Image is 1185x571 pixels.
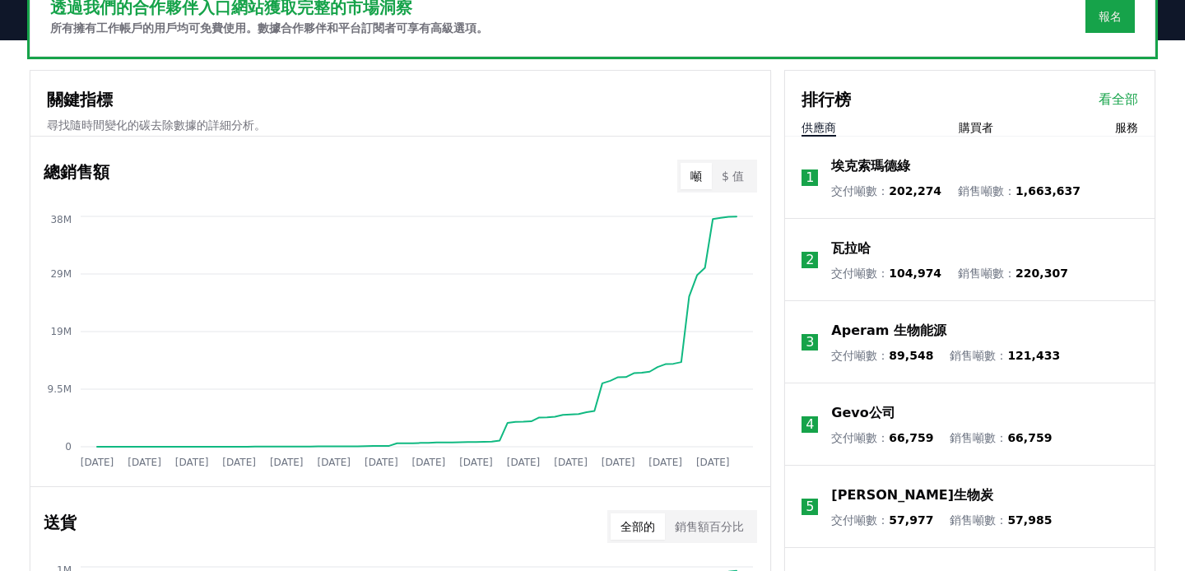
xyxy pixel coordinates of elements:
font: 57,977 [889,513,933,527]
font: 噸 [690,169,702,183]
tspan: 0 [65,441,72,453]
font: 銷售噸數 [950,513,996,527]
font: ： [1004,184,1015,197]
font: 銷售噸數 [950,431,996,444]
tspan: 19M [50,326,72,337]
tspan: [DATE] [554,457,588,468]
font: 報名 [1099,10,1122,23]
a: Gevo公司 [831,403,895,423]
font: $ 值 [722,169,744,183]
font: 全部的 [620,520,655,533]
font: 購買者 [959,121,993,134]
a: 報名 [1099,8,1122,25]
font: 總銷售額 [44,162,109,182]
tspan: [DATE] [412,457,446,468]
tspan: [DATE] [81,457,114,468]
font: ： [996,513,1007,527]
font: 關鍵指標 [47,90,113,109]
font: 交付噸數 [831,267,877,280]
font: 交付噸數 [831,349,877,362]
font: 所有擁有工作帳戶的用戶均可免費使用。數據合作夥伴和平台訂閱者可享有高級選項。 [50,21,488,35]
tspan: 9.5M [48,383,72,395]
font: ： [996,349,1007,362]
tspan: [DATE] [175,457,209,468]
font: 尋找隨時間變化的碳去除數據的詳細分析。 [47,118,266,132]
font: 2 [806,252,814,267]
font: 交付噸數 [831,513,877,527]
font: 送貨 [44,513,77,532]
font: 看全部 [1099,91,1138,107]
font: ： [877,349,889,362]
font: 銷售噸數 [950,349,996,362]
font: 104,974 [889,267,941,280]
tspan: [DATE] [270,457,304,468]
tspan: 29M [50,268,72,280]
font: Aperam 生物能源 [831,323,946,338]
tspan: [DATE] [222,457,256,468]
font: 埃克索瑪德綠 [831,158,910,174]
font: 銷售額百分比 [675,520,744,533]
font: 瓦拉哈 [831,240,871,256]
font: 交付噸數 [831,184,877,197]
tspan: [DATE] [507,457,541,468]
a: 看全部 [1099,90,1138,109]
a: 埃克索瑪德綠 [831,156,910,176]
font: 57,985 [1007,513,1052,527]
font: 排行榜 [802,90,851,109]
font: ： [877,267,889,280]
tspan: 38M [50,214,72,225]
font: 1,663,637 [1015,184,1080,197]
font: ： [996,431,1007,444]
font: 服務 [1115,121,1138,134]
font: 220,307 [1015,267,1068,280]
a: [PERSON_NAME]生物炭 [831,485,993,505]
tspan: [DATE] [459,457,493,468]
font: 3 [806,334,814,350]
font: 交付噸數 [831,431,877,444]
font: 5 [806,499,814,514]
font: 66,759 [1007,431,1052,444]
tspan: [DATE] [317,457,351,468]
font: [PERSON_NAME]生物炭 [831,487,993,503]
font: 銷售噸數 [958,267,1004,280]
font: ： [1004,267,1015,280]
a: 瓦拉哈 [831,239,871,258]
a: Aperam 生物能源 [831,321,946,341]
tspan: [DATE] [696,457,730,468]
font: ： [877,513,889,527]
tspan: [DATE] [365,457,398,468]
tspan: [DATE] [602,457,635,468]
tspan: [DATE] [128,457,161,468]
font: 4 [806,416,814,432]
font: ： [877,184,889,197]
tspan: [DATE] [648,457,682,468]
font: 202,274 [889,184,941,197]
font: 121,433 [1007,349,1060,362]
font: ： [877,431,889,444]
font: 66,759 [889,431,933,444]
font: 供應商 [802,121,836,134]
font: 89,548 [889,349,933,362]
font: 銷售噸數 [958,184,1004,197]
font: 1 [806,169,814,185]
font: Gevo公司 [831,405,895,420]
